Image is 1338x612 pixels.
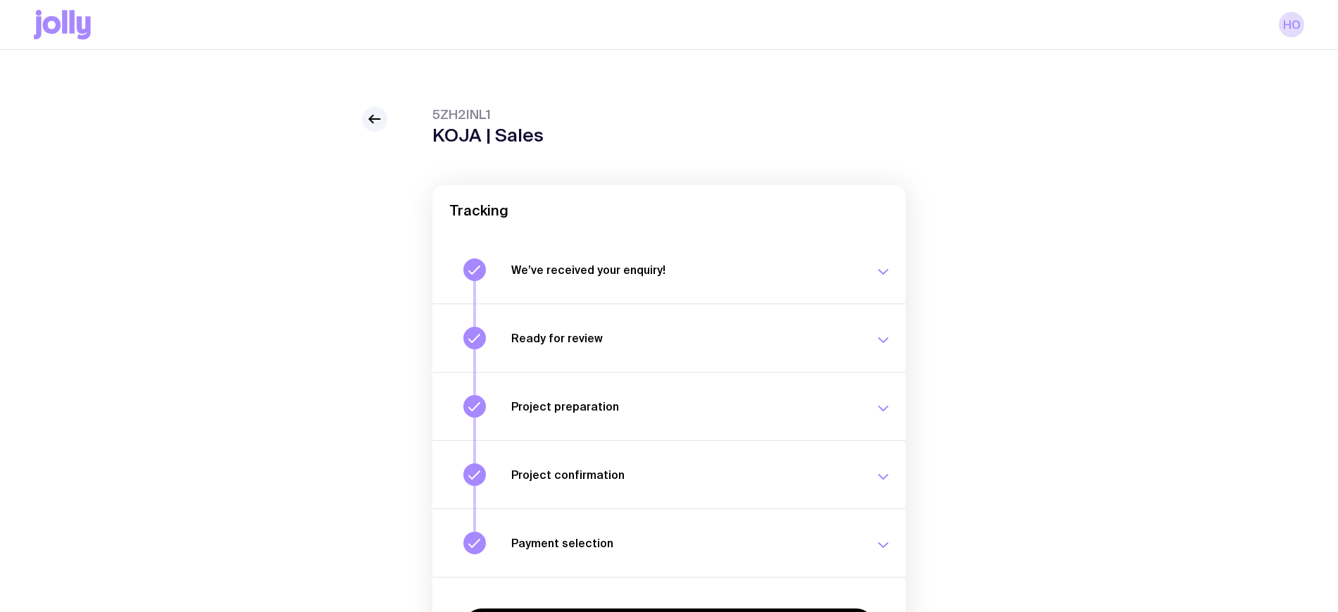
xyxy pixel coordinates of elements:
button: We’ve received your enquiry! [432,236,906,304]
h3: Project preparation [511,399,858,413]
span: 5ZH2INL1 [432,106,544,123]
button: Ready for review [432,304,906,372]
h3: Ready for review [511,331,858,345]
a: HO [1279,12,1304,37]
button: Project confirmation [432,440,906,508]
h3: We’ve received your enquiry! [511,263,858,277]
button: Project preparation [432,372,906,440]
button: Payment selection [432,508,906,577]
h1: KOJA | Sales [432,125,544,146]
h2: Tracking [449,202,889,219]
h3: Project confirmation [511,468,858,482]
h3: Payment selection [511,536,858,550]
